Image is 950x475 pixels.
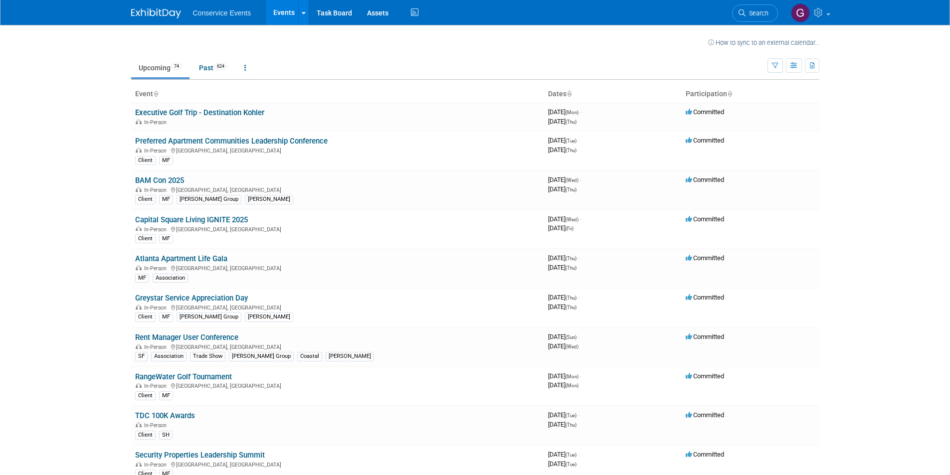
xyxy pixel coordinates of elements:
span: (Thu) [566,295,576,301]
span: - [578,254,579,262]
span: [DATE] [548,264,576,271]
a: Capital Square Living IGNITE 2025 [135,215,248,224]
span: (Thu) [566,265,576,271]
div: [PERSON_NAME] Group [229,352,294,361]
span: (Wed) [566,217,578,222]
span: [DATE] [548,118,576,125]
div: Client [135,431,156,440]
span: In-Person [144,119,170,126]
span: Conservice Events [193,9,251,17]
span: [DATE] [548,185,576,193]
span: [DATE] [548,372,581,380]
th: Event [131,86,544,103]
span: (Thu) [566,119,576,125]
div: SH [159,431,173,440]
span: [DATE] [548,137,579,144]
a: Rent Manager User Conference [135,333,238,342]
span: (Tue) [566,413,576,418]
span: [DATE] [548,381,578,389]
span: - [578,333,579,340]
span: [DATE] [548,254,579,262]
img: In-Person Event [136,226,142,231]
div: Client [135,391,156,400]
span: (Thu) [566,422,576,428]
div: [PERSON_NAME] Group [177,313,241,321]
span: In-Person [144,462,170,468]
span: Committed [686,372,724,380]
img: In-Person Event [136,119,142,124]
span: [DATE] [548,294,579,301]
span: (Tue) [566,462,576,467]
span: (Wed) [566,177,578,183]
a: Executive Golf Trip - Destination Kohler [135,108,264,117]
div: [GEOGRAPHIC_DATA], [GEOGRAPHIC_DATA] [135,185,540,193]
div: [PERSON_NAME] [245,313,293,321]
span: In-Person [144,305,170,311]
img: In-Person Event [136,265,142,270]
div: Client [135,234,156,243]
a: RangeWater Golf Tournament [135,372,232,381]
a: BAM Con 2025 [135,176,184,185]
span: Search [746,9,768,17]
span: In-Person [144,148,170,154]
span: Committed [686,254,724,262]
span: (Mon) [566,374,578,379]
span: In-Person [144,226,170,233]
div: [PERSON_NAME] [245,195,293,204]
img: ExhibitDay [131,8,181,18]
span: [DATE] [548,342,578,350]
div: Client [135,156,156,165]
span: 624 [214,63,227,70]
div: MF [159,156,173,165]
img: In-Person Event [136,148,142,153]
span: 74 [171,63,182,70]
img: In-Person Event [136,344,142,349]
span: [DATE] [548,451,579,458]
span: Committed [686,411,724,419]
span: - [578,294,579,301]
div: MF [135,274,149,283]
span: - [578,137,579,144]
span: - [580,372,581,380]
span: - [580,215,581,223]
span: - [580,176,581,183]
span: [DATE] [548,224,573,232]
a: Upcoming74 [131,58,190,77]
span: (Tue) [566,138,576,144]
span: (Sun) [566,334,576,340]
img: In-Person Event [136,422,142,427]
span: Committed [686,137,724,144]
span: [DATE] [548,333,579,340]
div: Association [151,352,187,361]
span: In-Person [144,344,170,350]
a: Security Properties Leadership Summit [135,451,265,460]
span: (Thu) [566,148,576,153]
div: [GEOGRAPHIC_DATA], [GEOGRAPHIC_DATA] [135,303,540,311]
div: [GEOGRAPHIC_DATA], [GEOGRAPHIC_DATA] [135,225,540,233]
span: [DATE] [548,303,576,311]
div: [GEOGRAPHIC_DATA], [GEOGRAPHIC_DATA] [135,460,540,468]
span: [DATE] [548,411,579,419]
a: Atlanta Apartment Life Gala [135,254,227,263]
span: [DATE] [548,460,576,468]
span: [DATE] [548,421,576,428]
a: Search [732,4,778,22]
a: Sort by Event Name [153,90,158,98]
span: - [578,411,579,419]
span: - [580,108,581,116]
img: In-Person Event [136,187,142,192]
div: MF [159,313,173,321]
a: TDC 100K Awards [135,411,195,420]
img: Gayle Reese [791,3,810,22]
span: Committed [686,108,724,116]
span: Committed [686,215,724,223]
div: Client [135,313,156,321]
a: Sort by Start Date [567,90,571,98]
img: In-Person Event [136,305,142,310]
a: Greystar Service Appreciation Day [135,294,248,303]
span: (Mon) [566,110,578,115]
div: [GEOGRAPHIC_DATA], [GEOGRAPHIC_DATA] [135,146,540,154]
img: In-Person Event [136,462,142,467]
a: Sort by Participation Type [727,90,732,98]
span: In-Person [144,265,170,272]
